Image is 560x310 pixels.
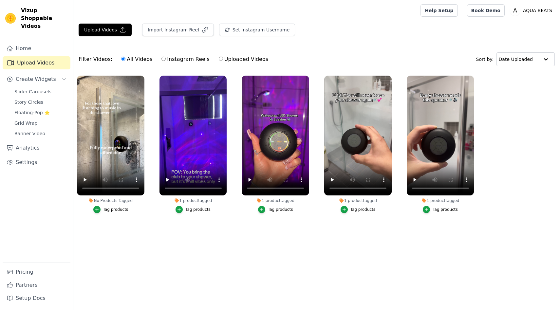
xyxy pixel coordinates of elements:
input: Instagram Reels [161,57,166,61]
button: Set Instagram Username [219,24,295,36]
div: Tag products [350,207,376,212]
a: Grid Wrap [10,119,70,128]
button: Import Instagram Reel [142,24,214,36]
span: Story Circles [14,99,43,105]
div: 1 product tagged [242,198,309,203]
label: All Videos [121,55,153,64]
span: Grid Wrap [14,120,37,126]
a: Upload Videos [3,56,70,69]
span: Vizup Shoppable Videos [21,7,68,30]
label: Uploaded Videos [218,55,269,64]
button: Tag products [423,206,458,213]
a: Story Circles [10,98,70,107]
span: Slider Carousels [14,88,51,95]
p: AQUA BEATS [520,5,555,16]
button: Tag products [258,206,293,213]
a: Partners [3,279,70,292]
a: Home [3,42,70,55]
div: Filter Videos: [79,52,272,67]
div: 1 product tagged [407,198,474,203]
div: 1 product tagged [159,198,227,203]
a: Slider Carousels [10,87,70,96]
span: Create Widgets [16,75,56,83]
button: Tag products [176,206,211,213]
a: Setup Docs [3,292,70,305]
img: Vizup [5,13,16,24]
button: Create Widgets [3,73,70,86]
input: All Videos [121,57,125,61]
a: Banner Video [10,129,70,138]
span: Banner Video [14,130,45,137]
a: Settings [3,156,70,169]
div: Sort by: [476,52,555,66]
input: Uploaded Videos [219,57,223,61]
button: Tag products [341,206,376,213]
div: Tag products [185,207,211,212]
div: Tag products [433,207,458,212]
div: 1 product tagged [324,198,392,203]
div: Tag products [268,207,293,212]
text: A [513,7,517,14]
div: Tag products [103,207,128,212]
span: Floating-Pop ⭐ [14,109,50,116]
a: Book Demo [467,4,505,17]
a: Analytics [3,141,70,155]
a: Help Setup [420,4,457,17]
button: A AQUA BEATS [510,5,555,16]
a: Floating-Pop ⭐ [10,108,70,117]
button: Tag products [93,206,128,213]
div: No Products Tagged [77,198,144,203]
label: Instagram Reels [161,55,210,64]
a: Pricing [3,265,70,279]
button: Upload Videos [79,24,132,36]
